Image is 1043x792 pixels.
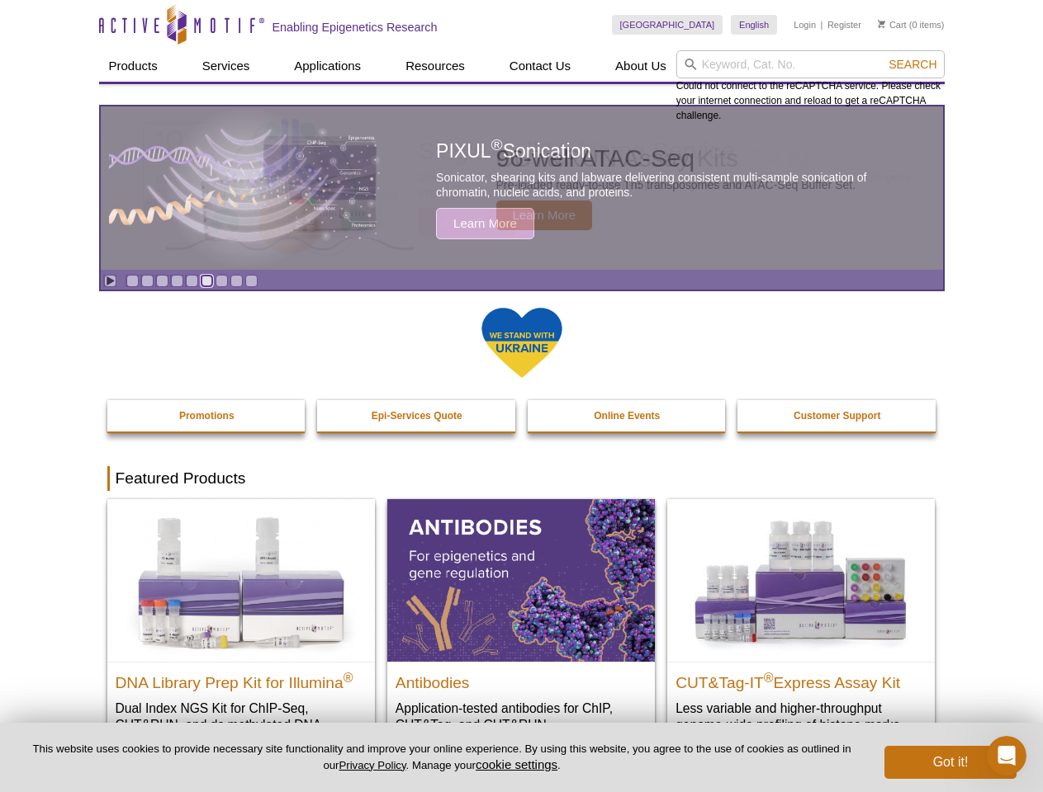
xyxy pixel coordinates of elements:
a: Epi-Services Quote [317,400,517,431]
img: CUT&Tag-IT® Express Assay Kit [667,499,935,661]
img: Your Cart [878,20,885,28]
sup: ® [344,670,353,684]
a: Privacy Policy [339,759,405,771]
sup: ® [764,670,774,684]
h2: DNA Library Prep Kit for Illumina [116,667,367,691]
a: [GEOGRAPHIC_DATA] [612,15,723,35]
a: PIXUL sonication PIXUL®Sonication Sonicator, shearing kits and labware delivering consistent mult... [101,106,943,270]
p: This website uses cookies to provide necessary site functionality and improve your online experie... [26,742,857,773]
a: CUT&Tag-IT® Express Assay Kit CUT&Tag-IT®Express Assay Kit Less variable and higher-throughput ge... [667,499,935,749]
span: Learn More [436,208,534,239]
a: Go to slide 2 [141,275,154,287]
a: About Us [605,50,676,82]
h2: Featured Products [107,466,936,491]
a: Register [827,19,861,31]
a: Applications [284,50,371,82]
h2: Enabling Epigenetics Research [273,20,438,35]
iframe: Intercom live chat [987,736,1026,775]
a: Products [99,50,168,82]
a: Login [794,19,816,31]
button: cookie settings [476,757,557,771]
input: Keyword, Cat. No. [676,50,945,78]
a: Promotions [107,400,307,431]
span: Search [889,58,936,71]
a: DNA Library Prep Kit for Illumina DNA Library Prep Kit for Illumina® Dual Index NGS Kit for ChIP-... [107,499,375,766]
a: English [731,15,777,35]
a: Online Events [528,400,728,431]
strong: Promotions [179,410,235,422]
article: PIXUL Sonication [101,106,943,270]
a: Contact Us [500,50,581,82]
p: Application-tested antibodies for ChIP, CUT&Tag, and CUT&RUN. [396,700,647,733]
a: Go to slide 3 [156,275,168,287]
button: Search [884,57,941,72]
img: All Antibodies [387,499,655,661]
img: We Stand With Ukraine [481,306,563,379]
a: Go to slide 6 [201,275,213,287]
a: Go to slide 9 [245,275,258,287]
h2: Antibodies [396,667,647,691]
div: Could not connect to the reCAPTCHA service. Please check your internet connection and reload to g... [676,50,945,123]
a: Go to slide 5 [186,275,198,287]
a: Go to slide 8 [230,275,243,287]
a: Go to slide 7 [216,275,228,287]
p: Dual Index NGS Kit for ChIP-Seq, CUT&RUN, and ds methylated DNA assays. [116,700,367,750]
p: Less variable and higher-throughput genome-wide profiling of histone marks​. [676,700,927,733]
strong: Epi-Services Quote [372,410,462,422]
button: Got it! [884,746,1017,779]
a: Customer Support [737,400,937,431]
a: Toggle autoplay [104,275,116,287]
img: PIXUL sonication [109,106,382,271]
li: (0 items) [878,15,945,35]
li: | [821,15,823,35]
p: Sonicator, shearing kits and labware delivering consistent multi-sample sonication of chromatin, ... [436,170,905,200]
sup: ® [491,137,503,154]
a: All Antibodies Antibodies Application-tested antibodies for ChIP, CUT&Tag, and CUT&RUN. [387,499,655,749]
span: PIXUL Sonication [436,140,591,162]
a: Resources [396,50,475,82]
a: Go to slide 1 [126,275,139,287]
a: Go to slide 4 [171,275,183,287]
a: Services [192,50,260,82]
strong: Online Events [594,410,660,422]
img: DNA Library Prep Kit for Illumina [107,499,375,661]
strong: Customer Support [794,410,880,422]
h2: CUT&Tag-IT Express Assay Kit [676,667,927,691]
a: Cart [878,19,907,31]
